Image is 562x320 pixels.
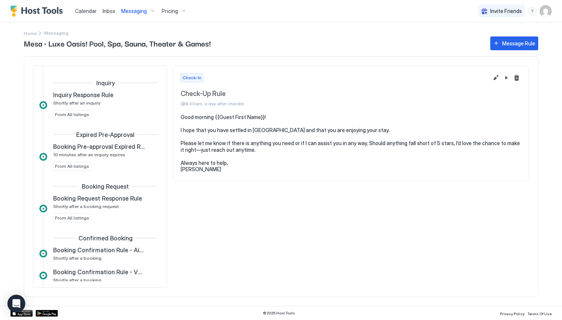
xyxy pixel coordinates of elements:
span: Mesa · Luxe Oasis! Pool, Spa, Sauna, Theater & Games! [24,38,483,49]
span: From All listings [55,163,89,170]
a: Privacy Policy [500,309,524,317]
a: Host Tools Logo [10,6,66,17]
span: Privacy Policy [500,311,524,316]
pre: Good morning {{Guest First Name}}! I hope that you have settled in [GEOGRAPHIC_DATA] and that you... [181,114,521,173]
div: Message Rule [502,39,535,47]
button: Delete message rule [512,73,521,82]
span: Booking Request Response Rule [53,195,142,202]
span: From All listings [55,215,89,221]
span: Shortly after a booking [53,255,101,261]
span: Pricing [162,8,178,15]
span: Shortly after an inquiry [53,100,100,106]
span: Invite Friends [490,8,522,15]
span: Expired Pre-Approval [76,131,135,138]
span: Booking Pre-approval Expired Rule [53,143,146,150]
span: Booking Confirmation Rule - Airbnb [53,246,146,254]
span: From All listings [55,111,89,118]
div: menu [528,7,537,16]
span: © 2025 Host Tools [263,311,295,316]
span: Shortly after a booking request [53,204,119,209]
span: Breadcrumb [44,30,68,36]
a: Google Play Store [36,310,58,317]
a: Home [24,29,37,37]
button: Edit message rule [491,73,500,82]
span: Confirmed Booking [78,234,133,242]
a: Terms Of Use [527,309,552,317]
span: Shortly after a booking [53,277,101,283]
span: Inquiry Response Rule [53,91,113,99]
a: App Store [10,310,33,317]
div: Breadcrumb [24,29,37,37]
div: Open Intercom Messenger [7,295,25,313]
span: 10 minutes after an inquiry expires [53,152,125,157]
span: Inquiry [96,79,115,87]
span: Messaging [121,8,147,15]
span: Check-In [183,74,201,81]
a: Inbox [103,7,115,15]
span: @8:00am, a day after checkin [181,101,488,106]
button: Message Rule [490,36,538,50]
span: Check-Up Rule [181,90,488,98]
a: Calendar [75,7,97,15]
span: Booking Confirmation Rule - VRBO [53,268,146,276]
span: Home [24,31,37,36]
span: Booking Request [82,183,129,190]
span: Calendar [75,8,97,14]
button: Pause Message Rule [502,73,511,82]
div: User profile [540,5,552,17]
span: Inbox [103,8,115,14]
span: Terms Of Use [527,311,552,316]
